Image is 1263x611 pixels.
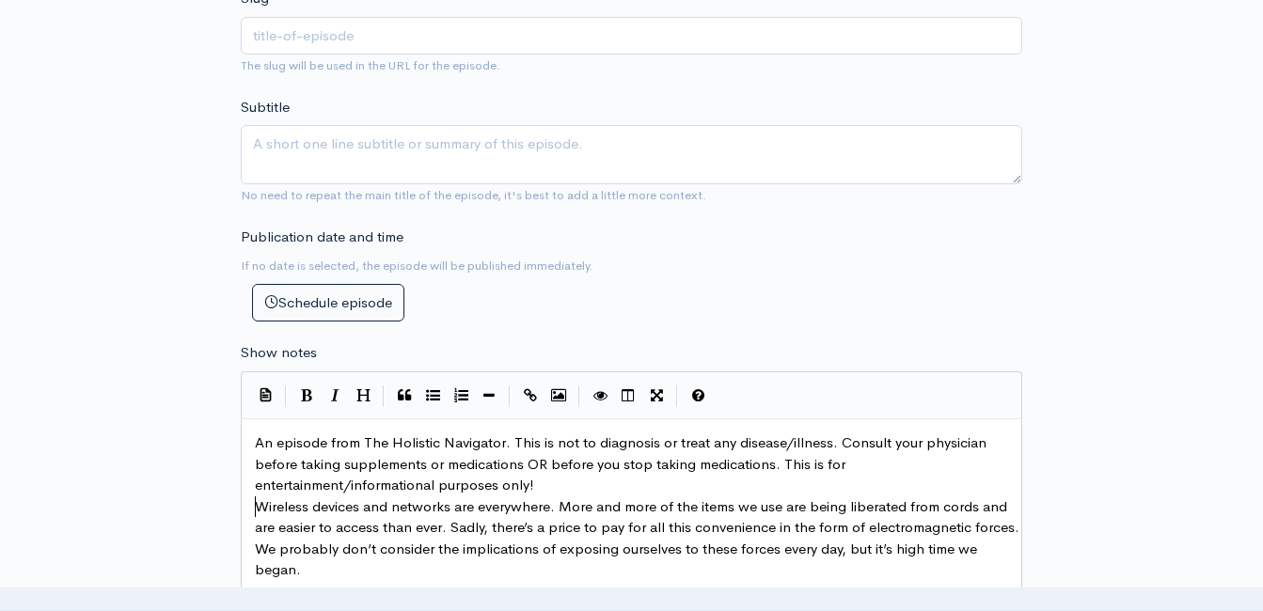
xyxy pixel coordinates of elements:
[241,17,1022,55] input: title-of-episode
[321,382,349,410] button: Italic
[251,381,279,409] button: Insert Show Notes Template
[241,57,500,73] small: The slug will be used in the URL for the episode.
[475,382,503,410] button: Insert Horizontal Line
[252,284,404,322] button: Schedule episode
[349,382,377,410] button: Heading
[292,382,321,410] button: Bold
[418,382,447,410] button: Generic List
[586,382,614,410] button: Toggle Preview
[390,382,418,410] button: Quote
[241,187,706,203] small: No need to repeat the main title of the episode, it's best to add a little more context.
[241,97,290,118] label: Subtitle
[255,497,1023,579] span: Wireless devices and networks are everywhere. More and more of the items we use are being liberat...
[383,385,385,407] i: |
[614,382,642,410] button: Toggle Side by Side
[642,382,671,410] button: Toggle Fullscreen
[578,385,580,407] i: |
[241,227,403,248] label: Publication date and time
[255,433,990,493] span: An episode from The Holistic Navigator. This is not to diagnosis or treat any disease/illness. Co...
[684,382,712,410] button: Markdown Guide
[285,385,287,407] i: |
[447,382,475,410] button: Numbered List
[509,385,511,407] i: |
[516,382,545,410] button: Create Link
[241,258,593,274] small: If no date is selected, the episode will be published immediately.
[545,382,573,410] button: Insert Image
[241,342,317,364] label: Show notes
[676,385,678,407] i: |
